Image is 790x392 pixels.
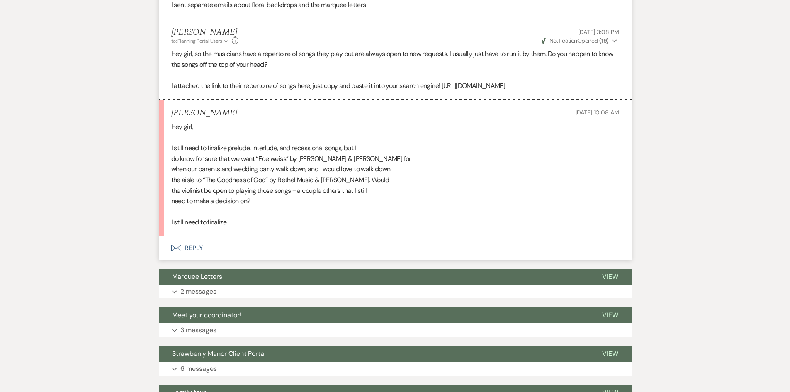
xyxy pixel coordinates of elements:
[180,325,216,336] p: 3 messages
[171,49,619,70] p: Hey girl, so the musicians have a repertoire of songs they play but are always open to new reques...
[159,362,632,376] button: 6 messages
[576,109,619,116] span: [DATE] 10:08 AM
[159,269,589,285] button: Marquee Letters
[172,272,222,281] span: Marquee Letters
[599,37,609,44] strong: ( 19 )
[602,311,618,319] span: View
[602,272,618,281] span: View
[172,311,241,319] span: Meet your coordinator!
[159,307,589,323] button: Meet your coordinator!
[159,323,632,337] button: 3 messages
[549,37,577,44] span: Notification
[171,37,230,45] button: to: Planning Portal Users
[171,108,237,118] h5: [PERSON_NAME]
[171,27,239,38] h5: [PERSON_NAME]
[159,285,632,299] button: 2 messages
[578,28,619,36] span: [DATE] 3:08 PM
[540,37,619,45] button: NotificationOpened (19)
[589,307,632,323] button: View
[159,236,632,260] button: Reply
[171,38,222,44] span: to: Planning Portal Users
[171,80,619,91] p: I attached the link to their repertoire of songs here, just copy and paste it into your search en...
[589,269,632,285] button: View
[159,346,589,362] button: Strawberry Manor Client Portal
[171,122,619,228] div: Hey girl, I still need to finalize prelude, interlude, and recessional songs, but I do know for s...
[172,349,266,358] span: Strawberry Manor Client Portal
[589,346,632,362] button: View
[180,363,217,374] p: 6 messages
[542,37,609,44] span: Opened
[180,286,216,297] p: 2 messages
[602,349,618,358] span: View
